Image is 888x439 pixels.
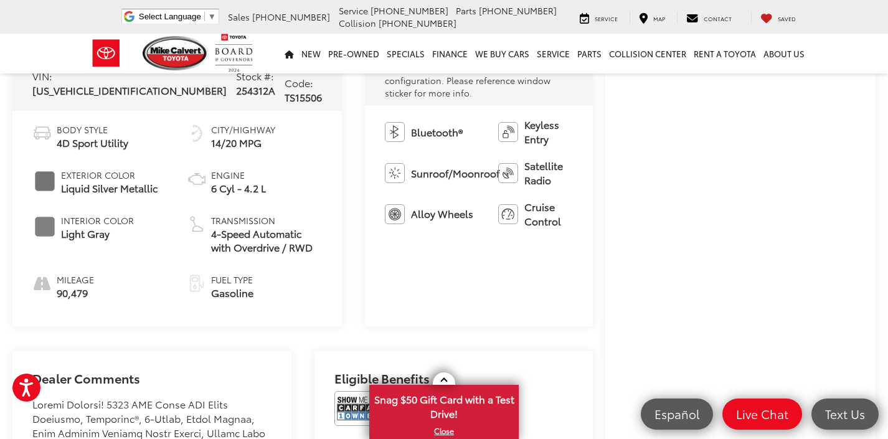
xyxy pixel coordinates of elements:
span: [PHONE_NUMBER] [479,4,557,17]
span: 4-Speed Automatic with Overdrive / RWD [211,227,323,255]
span: Mileage [57,273,94,286]
span: [PHONE_NUMBER] [371,4,448,17]
a: Text Us [811,399,879,430]
span: Map [653,14,665,22]
span: Feature availability subject to final vehicle configuration. Please reference window sticker for ... [385,62,559,99]
span: Cruise Control [524,200,573,229]
span: Stock #: [236,68,274,83]
span: Select Language [139,12,201,21]
span: Light Gray [61,227,134,241]
span: Exterior Color [61,169,158,181]
span: 4D Sport Utility [57,136,128,150]
a: About Us [760,34,808,73]
span: Service [595,14,618,22]
span: Sunroof/Moonroof [411,166,499,181]
a: WE BUY CARS [471,34,533,73]
a: Service [533,34,574,73]
a: Collision Center [605,34,690,73]
span: 6 Cyl - 4.2 L [211,181,266,196]
a: Map [630,11,674,24]
span: Snag $50 Gift Card with a Test Drive! [371,386,517,424]
h2: Eligible Benefits [334,371,574,391]
h2: Dealer Comments [32,371,272,397]
a: Service [570,11,627,24]
span: Collision [339,17,376,29]
span: 254312A [236,83,275,97]
img: Sunroof/Moonroof [385,163,405,183]
a: Finance [428,34,471,73]
span: Liquid Silver Metallic [61,181,158,196]
a: Parts [574,34,605,73]
a: Select Language​ [139,12,216,21]
a: Rent a Toyota [690,34,760,73]
span: Español [648,406,706,422]
span: 14/20 MPG [211,136,275,150]
a: New [298,34,324,73]
a: My Saved Vehicles [751,11,805,24]
span: 90,479 [57,286,94,300]
span: #808080 [35,217,55,237]
span: Keyless Entry [524,118,573,146]
span: Transmission [211,214,323,227]
img: Keyless Entry [498,122,518,142]
span: Sales [228,11,250,23]
a: Español [641,399,713,430]
span: [PHONE_NUMBER] [252,11,330,23]
img: Satellite Radio [498,163,518,183]
span: Parts [456,4,476,17]
span: Model Code: [285,61,314,90]
span: Satellite Radio [524,159,573,187]
a: Contact [677,11,741,24]
span: Text Us [819,406,871,422]
img: Mike Calvert Toyota [143,36,209,70]
img: Alloy Wheels [385,204,405,224]
span: #757575 [35,171,55,191]
span: City/Highway [211,123,275,136]
span: Live Chat [730,406,795,422]
i: mileage icon [32,273,50,291]
span: Service [339,4,368,17]
span: Contact [704,14,732,22]
span: Alloy Wheels [411,207,473,221]
img: CarFax One Owner [334,391,384,426]
span: Engine [211,169,266,181]
span: Interior Color [61,214,134,227]
span: Saved [778,14,796,22]
img: Toyota [83,33,130,73]
span: ▼ [208,12,216,21]
a: Live Chat [722,399,802,430]
a: Specials [383,34,428,73]
img: Fuel Economy [187,123,207,143]
span: Gasoline [211,286,253,300]
span: Fuel Type [211,273,253,286]
span: Bluetooth® [411,125,463,139]
img: Bluetooth® [385,122,405,142]
img: Cruise Control [498,204,518,224]
span: [PHONE_NUMBER] [379,17,456,29]
span: Body Style [57,123,128,136]
a: Pre-Owned [324,34,383,73]
a: Home [281,34,298,73]
span: ​ [204,12,205,21]
span: TS15506 [285,90,322,104]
